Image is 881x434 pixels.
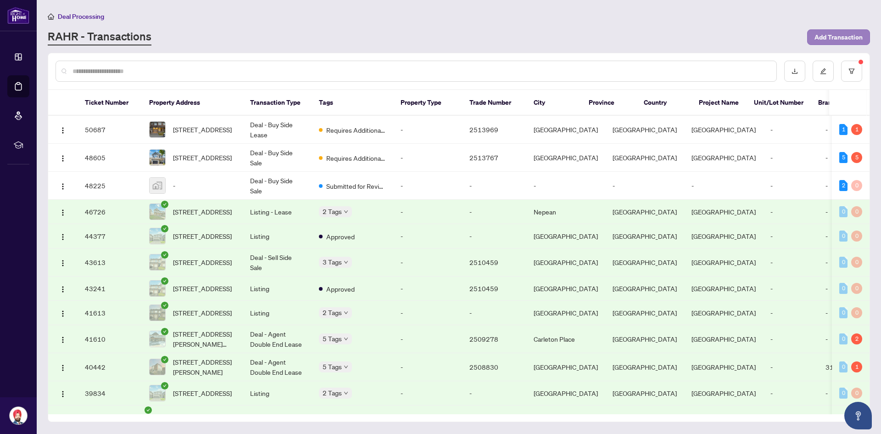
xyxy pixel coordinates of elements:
[173,329,235,349] span: [STREET_ADDRESS][PERSON_NAME][PERSON_NAME]
[839,180,848,191] div: 2
[326,284,355,294] span: Approved
[78,200,142,224] td: 46726
[56,332,70,346] button: Logo
[150,204,165,220] img: thumbnail-img
[691,90,747,116] th: Project Name
[58,12,104,21] span: Deal Processing
[844,402,872,429] button: Open asap
[161,251,168,259] span: check-circle
[684,172,763,200] td: -
[684,276,763,301] td: [GEOGRAPHIC_DATA]
[344,209,348,214] span: down
[462,248,526,276] td: 2510459
[393,353,462,381] td: -
[150,359,165,375] img: thumbnail-img
[150,122,165,137] img: thumbnail-img
[323,257,342,267] span: 3 Tags
[393,224,462,248] td: -
[173,124,232,135] span: [STREET_ADDRESS]
[462,381,526,406] td: -
[150,178,165,193] img: thumbnail-img
[145,406,152,414] span: check-circle
[56,305,70,320] button: Logo
[56,204,70,219] button: Logo
[462,301,526,325] td: -
[526,301,605,325] td: [GEOGRAPHIC_DATA]
[161,201,168,208] span: check-circle
[243,172,312,200] td: Deal - Buy Side Sale
[150,305,165,321] img: thumbnail-img
[684,116,763,144] td: [GEOGRAPHIC_DATA]
[56,255,70,270] button: Logo
[763,224,818,248] td: -
[78,353,142,381] td: 40442
[173,357,235,377] span: [STREET_ADDRESS][PERSON_NAME]
[56,360,70,374] button: Logo
[605,325,684,353] td: [GEOGRAPHIC_DATA]
[142,90,243,116] th: Property Address
[150,150,165,165] img: thumbnail-img
[636,90,691,116] th: Country
[59,127,67,134] img: Logo
[59,336,67,344] img: Logo
[243,353,312,381] td: Deal - Agent Double End Lease
[462,144,526,172] td: 2513767
[326,181,386,191] span: Submitted for Review
[78,116,142,144] td: 50687
[59,209,67,216] img: Logo
[323,307,342,318] span: 2 Tags
[243,276,312,301] td: Listing
[526,116,605,144] td: [GEOGRAPHIC_DATA]
[161,302,168,309] span: check-circle
[763,116,818,144] td: -
[78,90,142,116] th: Ticket Number
[173,207,232,217] span: [STREET_ADDRESS]
[792,68,798,74] span: download
[78,144,142,172] td: 48605
[161,382,168,389] span: check-circle
[161,277,168,285] span: check-circle
[605,301,684,325] td: [GEOGRAPHIC_DATA]
[56,281,70,296] button: Logo
[526,353,605,381] td: [GEOGRAPHIC_DATA]
[763,248,818,276] td: -
[326,125,386,135] span: Requires Additional Docs
[323,388,342,398] span: 2 Tags
[326,153,386,163] span: Requires Additional Docs
[839,206,848,217] div: 0
[150,385,165,401] img: thumbnail-img
[78,381,142,406] td: 39834
[526,381,605,406] td: [GEOGRAPHIC_DATA]
[605,248,684,276] td: [GEOGRAPHIC_DATA]
[56,229,70,243] button: Logo
[462,325,526,353] td: 2509278
[243,325,312,353] td: Deal - Agent Double End Lease
[605,200,684,224] td: [GEOGRAPHIC_DATA]
[839,152,848,163] div: 5
[78,301,142,325] td: 41613
[48,29,151,45] a: RAHR - Transactions
[763,301,818,325] td: -
[763,172,818,200] td: -
[851,333,862,344] div: 2
[605,144,684,172] td: [GEOGRAPHIC_DATA]
[59,183,67,190] img: Logo
[684,353,763,381] td: [GEOGRAPHIC_DATA]
[243,301,312,325] td: Listing
[48,13,54,20] span: home
[243,381,312,406] td: Listing
[150,331,165,347] img: thumbnail-img
[684,301,763,325] td: [GEOGRAPHIC_DATA]
[56,122,70,137] button: Logo
[605,172,684,200] td: -
[323,361,342,372] span: 5 Tags
[78,172,142,200] td: 48225
[59,286,67,293] img: Logo
[462,276,526,301] td: 2510459
[684,381,763,406] td: [GEOGRAPHIC_DATA]
[811,90,880,116] th: Branch
[763,381,818,406] td: -
[526,200,605,224] td: Nepean
[839,231,848,242] div: 0
[839,257,848,268] div: 0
